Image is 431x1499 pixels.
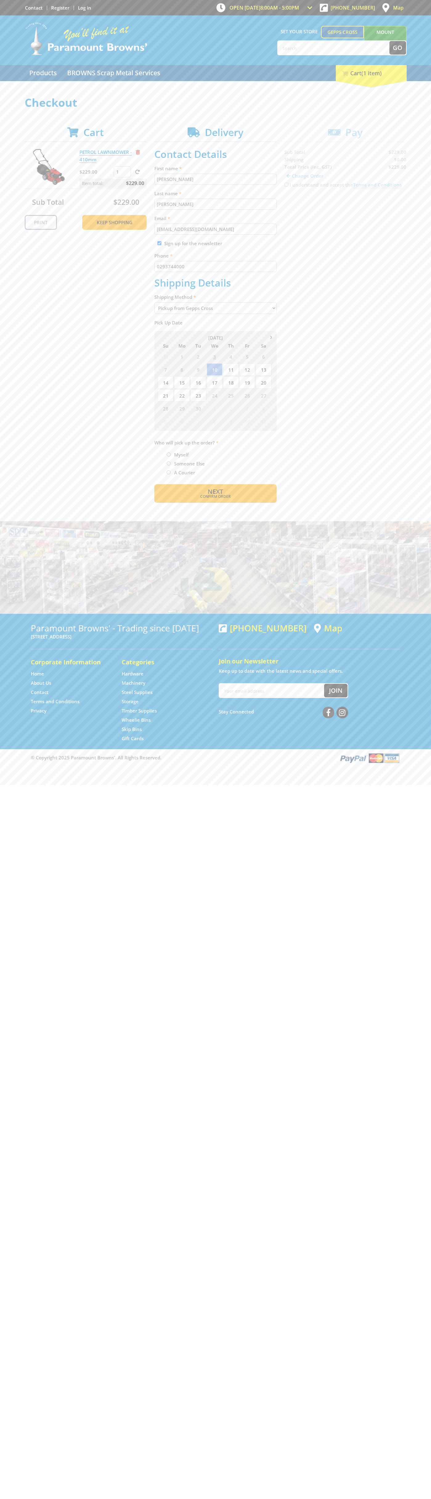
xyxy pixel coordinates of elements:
[174,363,190,376] span: 8
[230,4,299,11] span: OPEN [DATE]
[154,439,277,446] label: Who will pick up the order?
[154,302,277,314] select: Please select a shipping method.
[154,224,277,235] input: Please enter your email address.
[389,41,406,55] button: Go
[205,126,243,139] span: Delivery
[190,376,206,389] span: 16
[207,415,222,427] span: 8
[136,149,140,155] a: Remove from cart
[25,5,43,11] a: Go to the Contact page
[83,126,104,139] span: Cart
[31,689,48,696] a: Go to the Contact page
[122,658,200,667] h5: Categories
[126,179,144,188] span: $229.00
[223,389,239,402] span: 25
[207,402,222,415] span: 1
[154,319,277,326] label: Pick Up Date
[174,402,190,415] span: 29
[239,350,255,363] span: 5
[51,5,69,11] a: Go to the registration page
[172,449,191,460] label: Myself
[154,252,277,259] label: Phone
[79,149,132,163] a: PETROL LAWNMOWER - 410mm
[219,657,401,666] h5: Join our Newsletter
[219,667,401,675] p: Keep up to date with the latest news and special offers.
[25,65,61,81] a: Go to the Products page
[158,376,173,389] span: 14
[207,376,222,389] span: 17
[174,342,190,350] span: Mo
[154,277,277,289] h2: Shipping Details
[31,680,51,686] a: Go to the About Us page
[207,363,222,376] span: 10
[31,633,213,640] p: [STREET_ADDRESS]
[223,415,239,427] span: 9
[223,402,239,415] span: 2
[79,179,147,188] p: Item total:
[82,215,147,230] a: Keep Shopping
[154,165,277,172] label: First name
[207,350,222,363] span: 3
[31,708,47,714] a: Go to the Privacy page
[79,168,112,176] p: $229.00
[239,363,255,376] span: 12
[78,5,91,11] a: Log in
[122,671,144,677] a: Go to the Hardware page
[314,623,342,633] a: View a map of Gepps Cross location
[336,65,407,81] div: Cart
[256,376,271,389] span: 20
[174,415,190,427] span: 6
[256,389,271,402] span: 27
[154,190,277,197] label: Last name
[168,495,263,498] span: Confirm order
[158,342,173,350] span: Su
[256,402,271,415] span: 4
[154,261,277,272] input: Please enter your telephone number.
[122,698,139,705] a: Go to the Storage page
[167,470,171,474] input: Please select who will pick up the order.
[190,350,206,363] span: 2
[223,350,239,363] span: 4
[208,487,223,496] span: Next
[154,174,277,185] input: Please enter your first name.
[361,69,382,77] span: (1 item)
[256,415,271,427] span: 11
[364,26,407,49] a: Mount [PERSON_NAME]
[321,26,364,38] a: Gepps Cross
[158,363,173,376] span: 7
[339,752,401,764] img: PayPal, Mastercard, Visa accepted
[172,467,197,478] label: A Courier
[172,458,207,469] label: Someone Else
[223,342,239,350] span: Th
[25,752,407,764] div: ® Copyright 2025 Paramount Browns'. All Rights Reserved.
[158,350,173,363] span: 31
[190,415,206,427] span: 7
[154,484,277,503] button: Next Confirm order
[122,726,142,733] a: Go to the Skip Bins page
[154,215,277,222] label: Email
[158,389,173,402] span: 21
[25,97,407,109] h1: Checkout
[208,335,223,341] span: [DATE]
[223,363,239,376] span: 11
[63,65,165,81] a: Go to the BROWNS Scrap Metal Services page
[30,148,67,185] img: PETROL LAWNMOWER - 410mm
[154,148,277,160] h2: Contact Details
[256,342,271,350] span: Sa
[158,402,173,415] span: 28
[239,402,255,415] span: 3
[164,240,222,246] label: Sign up for the newsletter
[32,197,64,207] span: Sub Total
[122,735,144,742] a: Go to the Gift Cards page
[122,680,145,686] a: Go to the Machinery page
[277,26,321,37] span: Set your store
[256,363,271,376] span: 13
[113,197,139,207] span: $229.00
[223,376,239,389] span: 18
[158,415,173,427] span: 5
[190,389,206,402] span: 23
[174,376,190,389] span: 15
[219,704,348,719] div: Stay Connected
[256,350,271,363] span: 6
[31,698,79,705] a: Go to the Terms and Conditions page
